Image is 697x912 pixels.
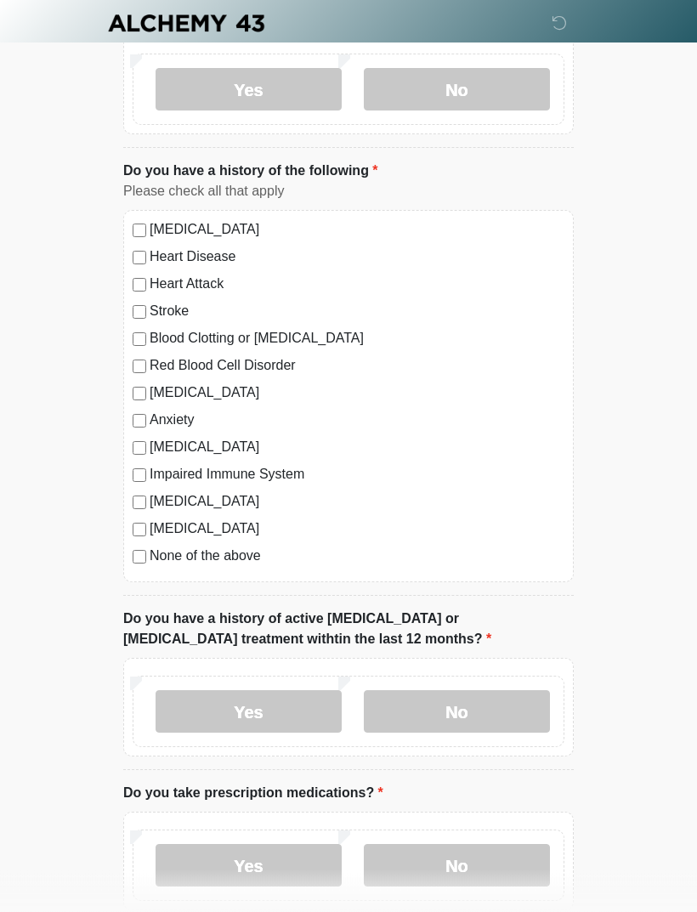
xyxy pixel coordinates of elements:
[133,496,146,510] input: [MEDICAL_DATA]
[364,845,550,887] label: No
[133,360,146,374] input: Red Blood Cell Disorder
[150,383,564,404] label: [MEDICAL_DATA]
[106,13,266,34] img: Alchemy 43 Logo
[133,551,146,564] input: None of the above
[156,691,342,734] label: Yes
[133,469,146,483] input: Impaired Immune System
[150,519,564,540] label: [MEDICAL_DATA]
[123,609,574,650] label: Do you have a history of active [MEDICAL_DATA] or [MEDICAL_DATA] treatment withtin the last 12 mo...
[150,492,564,513] label: [MEDICAL_DATA]
[150,547,564,567] label: None of the above
[150,411,564,431] label: Anxiety
[150,465,564,485] label: Impaired Immune System
[150,329,564,349] label: Blood Clotting or [MEDICAL_DATA]
[133,252,146,265] input: Heart Disease
[133,442,146,456] input: [MEDICAL_DATA]
[364,691,550,734] label: No
[150,275,564,295] label: Heart Attack
[123,161,378,182] label: Do you have a history of the following
[133,224,146,238] input: [MEDICAL_DATA]
[133,279,146,292] input: Heart Attack
[150,438,564,458] label: [MEDICAL_DATA]
[150,220,564,241] label: [MEDICAL_DATA]
[133,388,146,401] input: [MEDICAL_DATA]
[156,69,342,111] label: Yes
[133,415,146,428] input: Anxiety
[150,247,564,268] label: Heart Disease
[123,182,574,202] div: Please check all that apply
[133,333,146,347] input: Blood Clotting or [MEDICAL_DATA]
[364,69,550,111] label: No
[150,302,564,322] label: Stroke
[133,524,146,537] input: [MEDICAL_DATA]
[150,356,564,377] label: Red Blood Cell Disorder
[156,845,342,887] label: Yes
[133,306,146,320] input: Stroke
[123,784,383,804] label: Do you take prescription medications?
